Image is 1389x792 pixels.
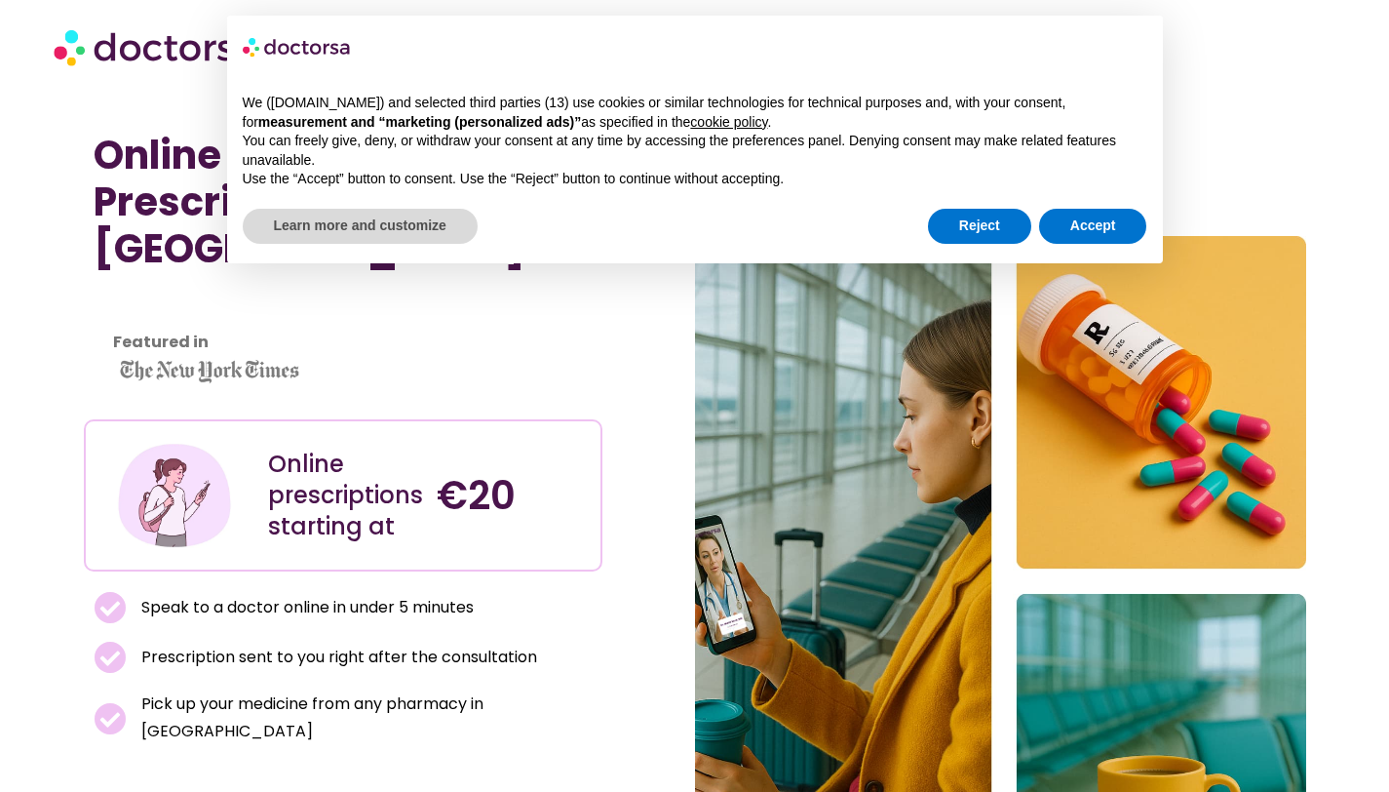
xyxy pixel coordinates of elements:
[136,691,594,745] span: Pick up your medicine from any pharmacy in [GEOGRAPHIC_DATA]
[94,132,594,272] h1: Online Doctor Prescription in [GEOGRAPHIC_DATA]
[94,315,594,338] iframe: Customer reviews powered by Trustpilot
[690,114,767,130] a: cookie policy
[243,132,1147,170] p: You can freely give, deny, or withdraw your consent at any time by accessing the preferences pane...
[243,209,478,244] button: Learn more and customize
[258,114,581,130] strong: measurement and “marketing (personalized ads)”
[243,170,1147,189] p: Use the “Accept” button to consent. Use the “Reject” button to continue without accepting.
[113,331,209,353] strong: Featured in
[268,449,417,542] div: Online prescriptions starting at
[94,292,386,315] iframe: Customer reviews powered by Trustpilot
[928,209,1031,244] button: Reject
[115,436,234,555] img: Illustration depicting a young woman in a casual outfit, engaged with her smartphone. She has a p...
[243,94,1147,132] p: We ([DOMAIN_NAME]) and selected third parties (13) use cookies or similar technologies for techni...
[136,594,474,621] span: Speak to a doctor online in under 5 minutes
[243,31,352,62] img: logo
[136,644,537,671] span: Prescription sent to you right after the consultation
[437,472,586,519] h4: €20
[1039,209,1147,244] button: Accept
